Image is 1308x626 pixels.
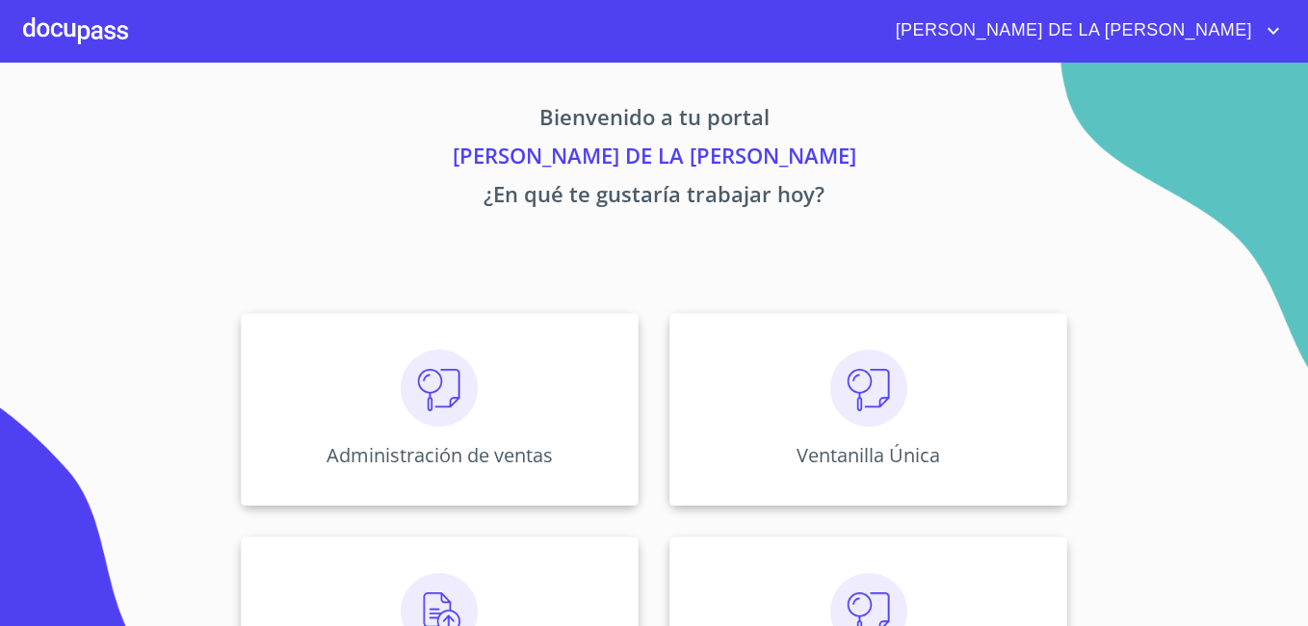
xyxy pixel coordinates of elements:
img: consulta.png [401,350,478,427]
img: consulta.png [830,350,907,427]
span: [PERSON_NAME] DE LA [PERSON_NAME] [881,15,1262,46]
p: [PERSON_NAME] DE LA [PERSON_NAME] [61,140,1247,178]
p: Ventanilla Única [797,442,940,468]
p: Bienvenido a tu portal [61,101,1247,140]
p: ¿En qué te gustaría trabajar hoy? [61,178,1247,217]
button: account of current user [881,15,1285,46]
p: Administración de ventas [327,442,553,468]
